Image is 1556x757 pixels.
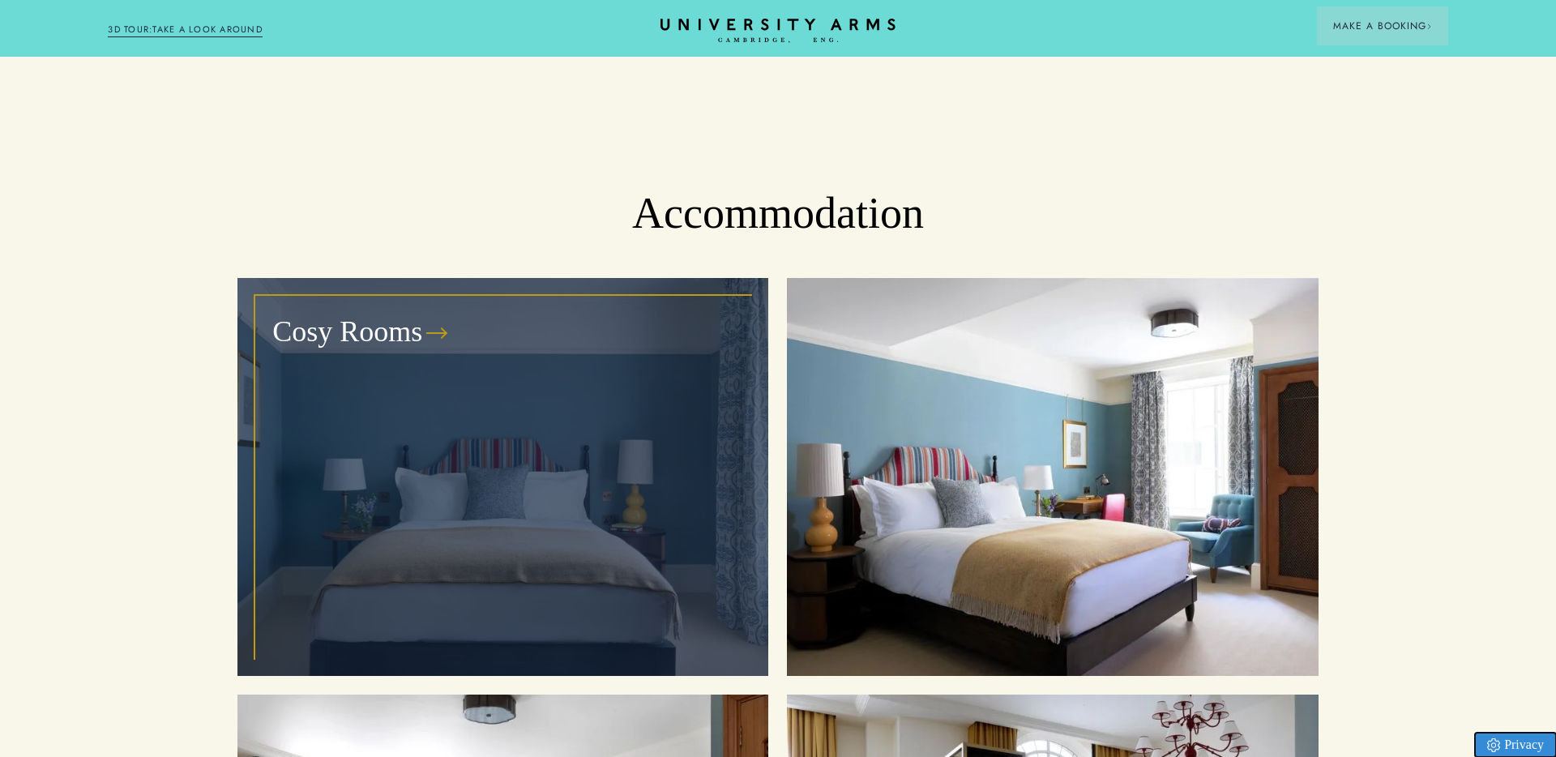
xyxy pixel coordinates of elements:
h3: Cosy Rooms [272,313,422,352]
img: Privacy [1487,738,1500,752]
a: Home [660,19,896,44]
button: Make a BookingArrow icon [1317,6,1448,45]
a: 3D TOUR:TAKE A LOOK AROUND [108,23,263,37]
a: Privacy [1475,733,1556,757]
a: image-c4e3f5da91d1fa45aea3243c1de661a7a9839577-8272x6200-jpg Cosy Rooms [237,278,768,676]
a: image-e9066e016a3afb6f011bc37f916714460f26abf2-8272x6200-jpg [787,278,1318,676]
img: Arrow icon [1426,24,1432,29]
span: Make a Booking [1333,19,1432,33]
